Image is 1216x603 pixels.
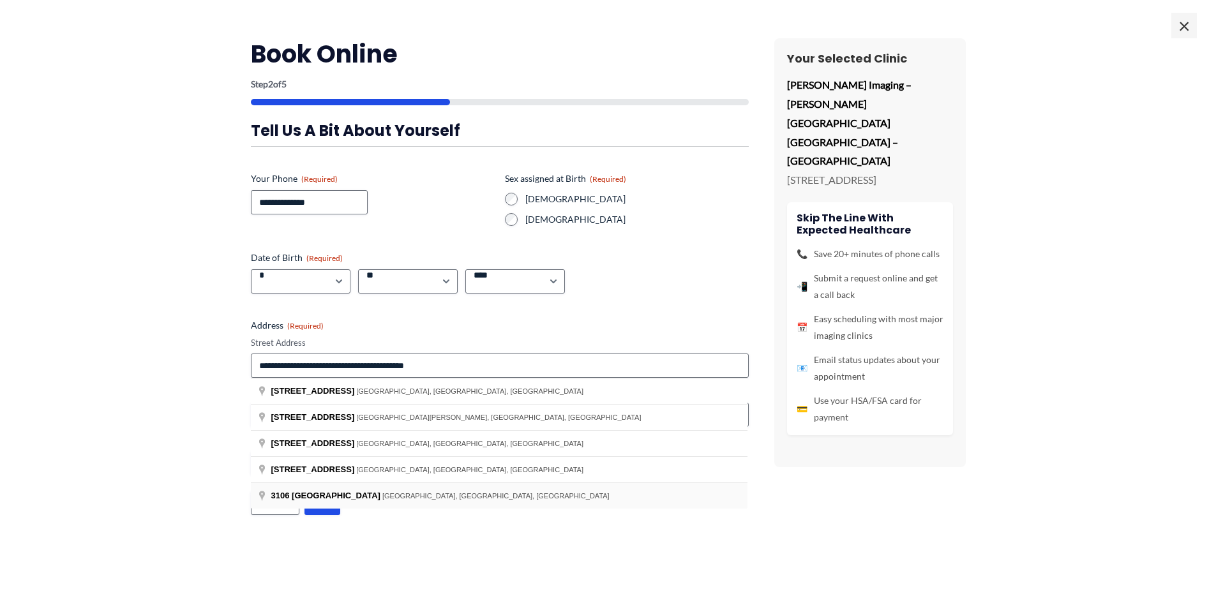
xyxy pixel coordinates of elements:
[797,392,943,426] li: Use your HSA/FSA card for payment
[251,121,749,140] h3: Tell us a bit about yourself
[287,321,324,331] span: (Required)
[356,413,641,421] span: [GEOGRAPHIC_DATA][PERSON_NAME], [GEOGRAPHIC_DATA], [GEOGRAPHIC_DATA]
[292,491,380,500] span: [GEOGRAPHIC_DATA]
[251,251,343,264] legend: Date of Birth
[1171,13,1197,38] span: ×
[797,401,807,417] span: 💳
[797,360,807,376] span: 📧
[787,51,953,66] h3: Your Selected Clinic
[271,438,355,448] span: [STREET_ADDRESS]
[251,38,749,70] h2: Book Online
[797,212,943,236] h4: Skip the line with Expected Healthcare
[797,319,807,336] span: 📅
[301,174,338,184] span: (Required)
[356,387,583,395] span: [GEOGRAPHIC_DATA], [GEOGRAPHIC_DATA], [GEOGRAPHIC_DATA]
[271,412,355,422] span: [STREET_ADDRESS]
[590,174,626,184] span: (Required)
[787,170,953,190] p: [STREET_ADDRESS]
[797,278,807,295] span: 📲
[251,172,495,185] label: Your Phone
[525,213,749,226] label: [DEMOGRAPHIC_DATA]
[281,78,287,89] span: 5
[797,246,943,262] li: Save 20+ minutes of phone calls
[271,491,290,500] span: 3106
[787,75,953,170] p: [PERSON_NAME] Imaging – [PERSON_NAME][GEOGRAPHIC_DATA] [GEOGRAPHIC_DATA] – [GEOGRAPHIC_DATA]
[505,172,626,185] legend: Sex assigned at Birth
[797,246,807,262] span: 📞
[525,193,749,205] label: [DEMOGRAPHIC_DATA]
[251,337,749,349] label: Street Address
[306,253,343,263] span: (Required)
[797,352,943,385] li: Email status updates about your appointment
[271,386,355,396] span: [STREET_ADDRESS]
[356,440,583,447] span: [GEOGRAPHIC_DATA], [GEOGRAPHIC_DATA], [GEOGRAPHIC_DATA]
[382,492,610,500] span: [GEOGRAPHIC_DATA], [GEOGRAPHIC_DATA], [GEOGRAPHIC_DATA]
[251,80,749,89] p: Step of
[797,270,943,303] li: Submit a request online and get a call back
[251,319,324,332] legend: Address
[356,466,583,473] span: [GEOGRAPHIC_DATA], [GEOGRAPHIC_DATA], [GEOGRAPHIC_DATA]
[271,465,355,474] span: [STREET_ADDRESS]
[797,311,943,344] li: Easy scheduling with most major imaging clinics
[268,78,273,89] span: 2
